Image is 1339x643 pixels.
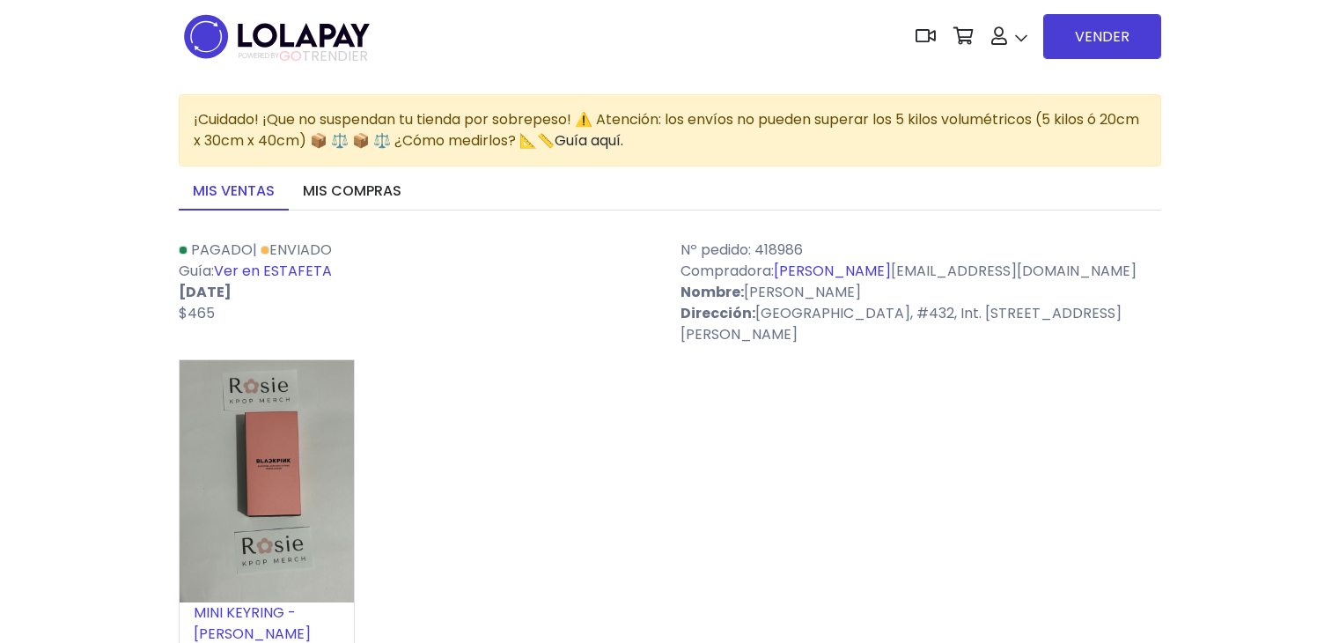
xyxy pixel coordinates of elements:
[1043,14,1161,59] a: VENDER
[168,240,670,345] div: | Guía:
[681,303,1161,345] p: [GEOGRAPHIC_DATA], #432, Int. [STREET_ADDRESS][PERSON_NAME]
[774,261,891,281] a: [PERSON_NAME]
[681,261,1161,282] p: Compradora: [EMAIL_ADDRESS][DOMAIN_NAME]
[179,174,289,211] a: Mis ventas
[239,51,279,61] span: POWERED BY
[681,282,744,302] strong: Nombre:
[180,360,354,602] img: small_1759113056284.jpeg
[681,282,1161,303] p: [PERSON_NAME]
[681,240,1161,261] p: Nº pedido: 418986
[681,303,755,323] strong: Dirección:
[289,174,416,211] a: Mis compras
[179,9,375,64] img: logo
[194,109,1139,151] span: ¡Cuidado! ¡Que no suspendan tu tienda por sobrepeso! ⚠️ Atención: los envíos no pueden superar lo...
[279,46,302,66] span: GO
[179,282,659,303] p: [DATE]
[261,240,332,260] a: Enviado
[179,303,215,323] span: $465
[555,130,623,151] a: Guía aquí.
[239,48,368,64] span: TRENDIER
[214,261,332,281] a: Ver en ESTAFETA
[191,240,253,260] span: Pagado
